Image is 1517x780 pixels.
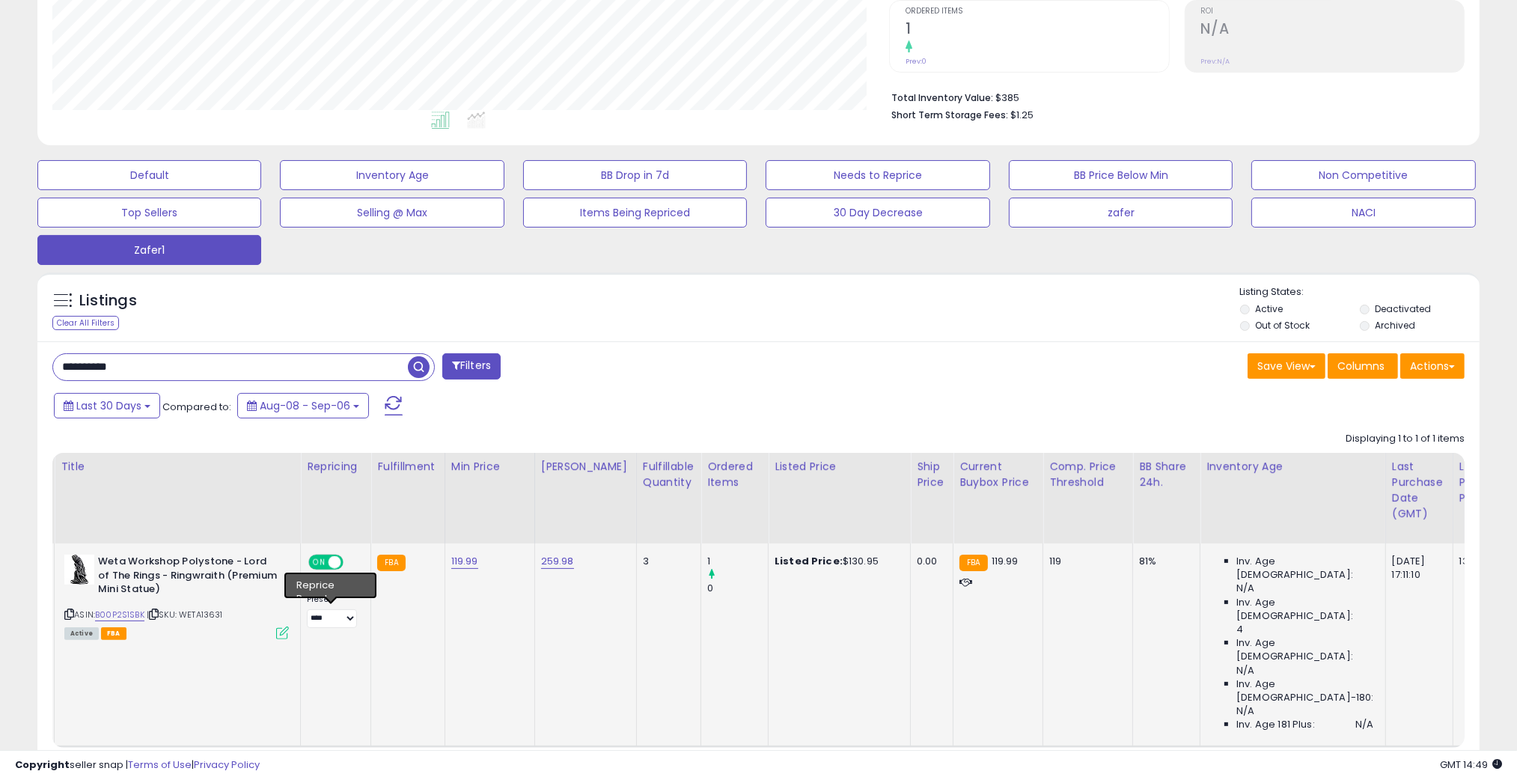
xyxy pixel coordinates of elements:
div: [PERSON_NAME] [541,459,630,475]
button: Aug-08 - Sep-06 [237,393,369,418]
button: Save View [1248,353,1325,379]
a: B00P2S1SBK [95,609,144,621]
label: Deactivated [1375,302,1431,315]
button: BB Price Below Min [1009,160,1233,190]
li: $385 [891,88,1453,106]
button: Default [37,160,261,190]
div: Inventory Age [1206,459,1379,475]
a: 259.98 [541,554,574,569]
span: Inv. Age [DEMOGRAPHIC_DATA]-180: [1236,677,1373,704]
span: N/A [1236,704,1254,718]
span: All listings currently available for purchase on Amazon [64,627,99,640]
span: ON [310,556,329,569]
span: Last 30 Days [76,398,141,413]
div: 81% [1139,555,1188,568]
div: ASIN: [64,555,289,638]
small: FBA [377,555,405,571]
div: Displaying 1 to 1 of 1 items [1346,432,1465,446]
h2: 1 [906,20,1168,40]
div: Min Price [451,459,528,475]
b: Total Inventory Value: [891,91,993,104]
span: Inv. Age [DEMOGRAPHIC_DATA]: [1236,636,1373,663]
button: zafer [1009,198,1233,228]
p: Listing States: [1240,285,1480,299]
div: Amazon AI [307,578,359,591]
label: Out of Stock [1256,319,1310,332]
div: 119 [1049,555,1121,568]
button: Actions [1400,353,1465,379]
b: Short Term Storage Fees: [891,109,1008,121]
small: FBA [959,555,987,571]
span: | SKU: WETA13631 [147,609,223,621]
span: Ordered Items [906,7,1168,16]
button: Non Competitive [1251,160,1475,190]
button: Items Being Repriced [523,198,747,228]
span: Inv. Age [DEMOGRAPHIC_DATA]: [1236,555,1373,582]
div: Current Buybox Price [959,459,1037,490]
div: Ship Price [917,459,947,490]
span: Aug-08 - Sep-06 [260,398,350,413]
div: Last Purchase Price [1459,459,1514,506]
div: Listed Price [775,459,904,475]
button: NACI [1251,198,1475,228]
h2: N/A [1201,20,1464,40]
button: Top Sellers [37,198,261,228]
div: Repricing [307,459,364,475]
button: Needs to Reprice [766,160,989,190]
div: Comp. Price Threshold [1049,459,1126,490]
div: Ordered Items [707,459,762,490]
span: 2025-10-8 14:49 GMT [1440,758,1502,772]
button: Columns [1328,353,1398,379]
span: OFF [341,556,365,569]
div: 0 [707,582,768,595]
span: Columns [1337,359,1385,374]
small: Prev: 0 [906,57,927,66]
a: Privacy Policy [194,758,260,772]
span: 119.99 [992,554,1019,568]
b: Weta Workshop Polystone - Lord of The Rings - Ringwraith (Premium Mini Statue) [98,555,280,600]
span: Inv. Age [DEMOGRAPHIC_DATA]: [1236,596,1373,623]
button: 30 Day Decrease [766,198,989,228]
span: 4 [1236,623,1243,636]
strong: Copyright [15,758,70,772]
div: Clear All Filters [52,316,119,330]
button: Zafer1 [37,235,261,265]
button: Inventory Age [280,160,504,190]
div: Preset: [307,594,359,628]
small: Prev: N/A [1201,57,1230,66]
div: Title [61,459,294,475]
div: Last Purchase Date (GMT) [1392,459,1447,522]
div: 1 [707,555,768,568]
span: ROI [1201,7,1464,16]
span: N/A [1236,582,1254,595]
div: BB Share 24h. [1139,459,1194,490]
label: Archived [1375,319,1415,332]
h5: Listings [79,290,137,311]
span: FBA [101,627,126,640]
span: $1.25 [1010,108,1034,122]
div: Fulfillable Quantity [643,459,695,490]
span: N/A [1355,718,1373,731]
div: [DATE] 17:11:10 [1392,555,1441,582]
button: Filters [442,353,501,380]
div: 130.42 [1459,555,1509,568]
div: seller snap | | [15,758,260,773]
div: 0.00 [917,555,941,568]
span: Inv. Age 181 Plus: [1236,718,1315,731]
label: Active [1256,302,1284,315]
a: Terms of Use [128,758,192,772]
a: 119.99 [451,554,478,569]
div: $130.95 [775,555,899,568]
div: 3 [643,555,689,568]
img: 31aBHa0t+kL._SL40_.jpg [64,555,94,585]
button: Selling @ Max [280,198,504,228]
span: Compared to: [162,400,231,414]
span: N/A [1236,664,1254,677]
button: Last 30 Days [54,393,160,418]
b: Listed Price: [775,554,843,568]
button: BB Drop in 7d [523,160,747,190]
div: Fulfillment [377,459,438,475]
